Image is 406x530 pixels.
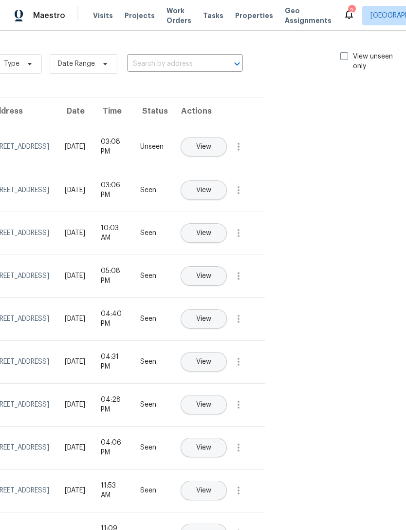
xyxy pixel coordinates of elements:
[101,352,125,372] div: 04:31 PM
[58,59,95,69] span: Date Range
[140,271,164,281] div: Seen
[101,481,125,500] div: 11:53 AM
[65,228,85,238] div: [DATE]
[140,228,164,238] div: Seen
[181,223,227,243] button: View
[196,358,211,366] span: View
[140,314,164,324] div: Seen
[125,11,155,20] span: Projects
[196,444,211,451] span: View
[181,395,227,414] button: View
[196,273,211,280] span: View
[181,309,227,329] button: View
[93,11,113,20] span: Visits
[140,185,164,195] div: Seen
[65,142,85,152] div: [DATE]
[65,185,85,195] div: [DATE]
[101,395,125,414] div: 04:28 PM
[140,357,164,367] div: Seen
[140,142,164,152] div: Unseen
[285,6,332,25] span: Geo Assignments
[93,98,132,125] th: Time
[235,11,273,20] span: Properties
[65,271,85,281] div: [DATE]
[196,187,211,194] span: View
[230,57,244,71] button: Open
[65,314,85,324] div: [DATE]
[181,352,227,372] button: View
[196,401,211,409] span: View
[65,400,85,410] div: [DATE]
[140,400,164,410] div: Seen
[65,357,85,367] div: [DATE]
[101,438,125,457] div: 04:06 PM
[101,266,125,286] div: 05:08 PM
[57,98,93,125] th: Date
[203,12,223,19] span: Tasks
[181,481,227,500] button: View
[196,230,211,237] span: View
[181,137,227,157] button: View
[132,98,171,125] th: Status
[196,315,211,323] span: View
[140,443,164,452] div: Seen
[196,487,211,494] span: View
[196,143,211,151] span: View
[101,180,125,200] div: 03:06 PM
[348,6,355,16] div: 2
[166,6,191,25] span: Work Orders
[101,223,125,243] div: 10:03 AM
[101,137,125,157] div: 03:08 PM
[171,98,265,125] th: Actions
[181,180,227,200] button: View
[127,57,216,72] input: Search by address
[65,443,85,452] div: [DATE]
[181,438,227,457] button: View
[181,266,227,286] button: View
[140,486,164,495] div: Seen
[33,11,65,20] span: Maestro
[65,486,85,495] div: [DATE]
[101,309,125,329] div: 04:40 PM
[4,59,19,69] span: Type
